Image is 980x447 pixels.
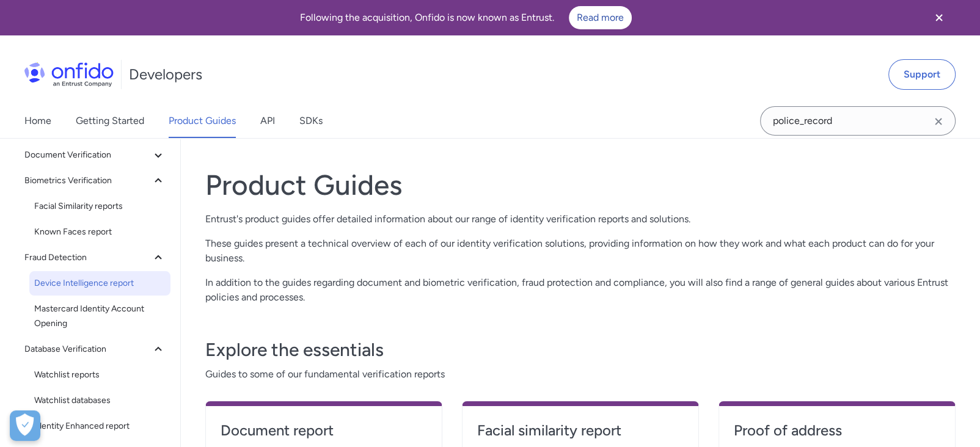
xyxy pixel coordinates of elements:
a: SDKs [299,104,323,138]
button: Database Verification [20,337,170,362]
h4: Proof of address [734,421,940,440]
a: Identity Enhanced report [29,414,170,438]
div: Following the acquisition, Onfido is now known as Entrust. [15,6,916,29]
a: Read more [569,6,632,29]
button: Biometrics Verification [20,169,170,193]
span: Identity Enhanced report [34,419,166,434]
span: Known Faces report [34,225,166,239]
div: Cookie Preferences [10,410,40,441]
span: Watchlist reports [34,368,166,382]
span: Database Verification [24,342,151,357]
span: Watchlist databases [34,393,166,408]
a: API [260,104,275,138]
a: Getting Started [76,104,144,138]
h4: Document report [221,421,427,440]
span: Biometrics Verification [24,173,151,188]
button: Open Preferences [10,410,40,441]
svg: Close banner [932,10,946,25]
a: Watchlist reports [29,363,170,387]
a: Watchlist databases [29,388,170,413]
img: Onfido Logo [24,62,114,87]
p: In addition to the guides regarding document and biometric verification, fraud protection and com... [205,275,956,305]
span: Document Verification [24,148,151,162]
a: Support [888,59,956,90]
h3: Explore the essentials [205,338,956,362]
h1: Product Guides [205,168,956,202]
input: Onfido search input field [760,106,956,136]
svg: Clear search field button [931,114,946,129]
span: Guides to some of our fundamental verification reports [205,367,956,382]
span: Mastercard Identity Account Opening [34,302,166,331]
a: Home [24,104,51,138]
h4: Facial similarity report [477,421,684,440]
h1: Developers [129,65,202,84]
span: Fraud Detection [24,250,151,265]
p: These guides present a technical overview of each of our identity verification solutions, providi... [205,236,956,266]
span: Device Intelligence report [34,276,166,291]
button: Document Verification [20,143,170,167]
a: Device Intelligence report [29,271,170,296]
a: Facial Similarity reports [29,194,170,219]
a: Mastercard Identity Account Opening [29,297,170,336]
a: Known Faces report [29,220,170,244]
a: Product Guides [169,104,236,138]
button: Close banner [916,2,962,33]
p: Entrust's product guides offer detailed information about our range of identity verification repo... [205,212,956,227]
button: Fraud Detection [20,245,170,270]
span: Facial Similarity reports [34,199,166,214]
